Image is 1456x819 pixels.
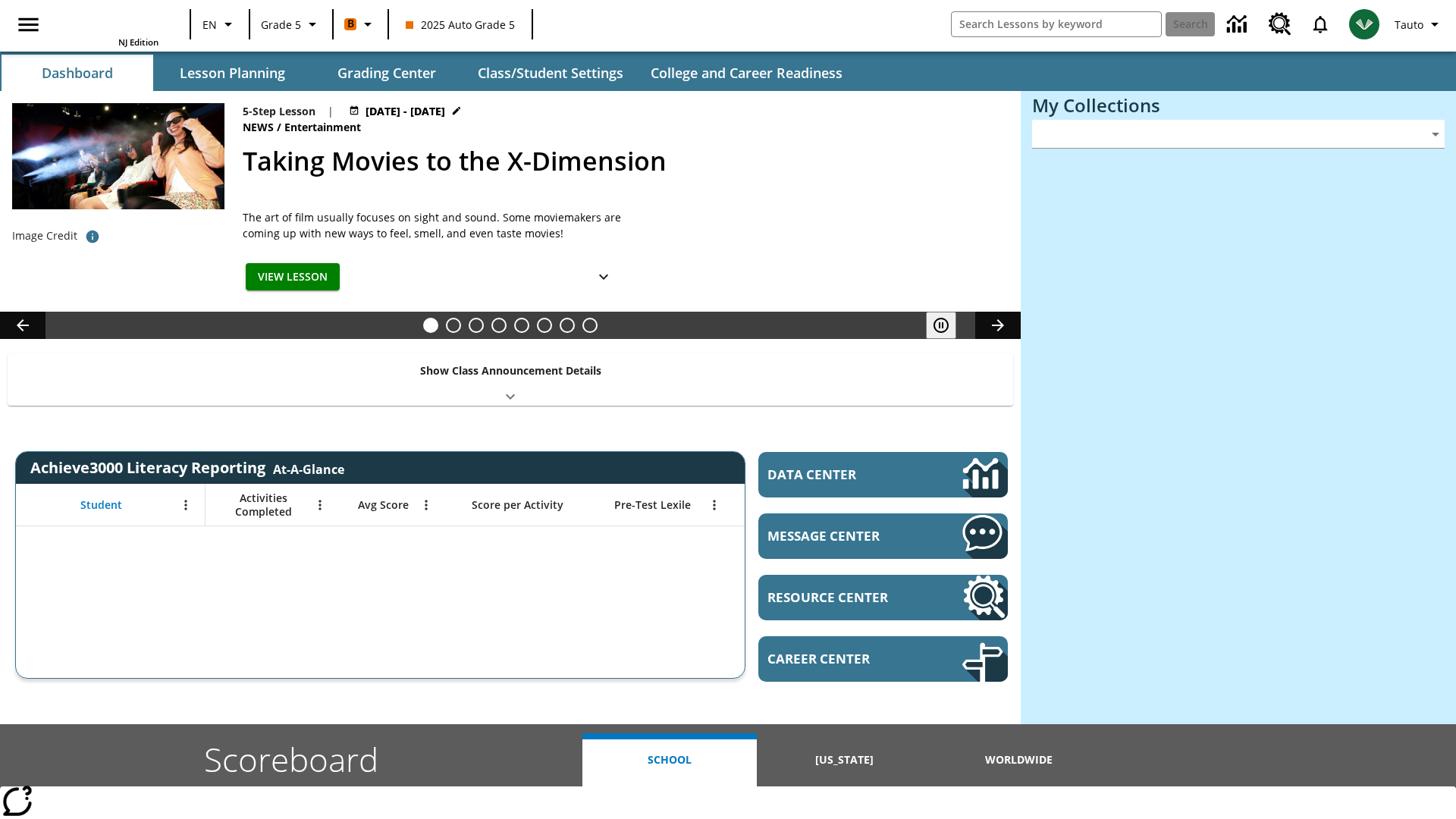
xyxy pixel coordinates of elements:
span: Career Center [767,650,917,667]
a: Home [60,6,158,36]
button: Open Menu [415,494,438,516]
button: Boost Class color is orange. Change class color [338,11,383,38]
button: Slide 3 What's the Big Idea? [469,318,484,333]
button: Lesson carousel, Next [975,312,1021,339]
button: Select a new avatar [1340,5,1389,44]
button: Slide 8 Sleepless in the Animal Kingdom [582,318,598,333]
a: Data Center [1218,4,1260,45]
button: Profile/Settings [1389,11,1450,38]
button: Open Menu [174,494,197,516]
a: Resource Center, Will open in new tab [1260,4,1301,45]
button: Photo credit: Photo by The Asahi Shimbun via Getty Images [77,223,108,250]
a: Message Center [758,513,1008,559]
span: Achieve3000 Literacy Reporting [30,457,344,478]
span: Score per Activity [472,498,563,512]
span: [DATE] - [DATE] [366,103,445,119]
span: Avg Score [358,498,409,512]
button: Slide 7 Making a Difference for the Planet [560,318,575,333]
button: College and Career Readiness [639,55,855,91]
span: Activities Completed [213,491,313,519]
span: Pre-Test Lexile [614,498,691,512]
span: Entertainment [284,119,364,136]
button: Aug 27 - Aug 27 Choose Dates [346,103,465,119]
span: Tauto [1395,17,1423,33]
button: Open side menu [6,2,51,47]
button: Language: EN, Select a language [196,11,244,38]
a: Notifications [1301,5,1340,44]
button: Open Menu [309,494,331,516]
button: Grading Center [311,55,463,91]
span: Data Center [767,466,911,483]
input: search field [952,12,1161,36]
img: Panel in front of the seats sprays water mist to the happy audience at a 4DX-equipped theater. [12,103,224,209]
span: Student [80,498,122,512]
div: Pause [926,312,971,339]
button: Slide 6 Career Lesson [537,318,552,333]
button: Dashboard [2,55,153,91]
span: 2025 Auto Grade 5 [406,17,515,33]
span: B [347,14,354,33]
img: avatar image [1349,9,1379,39]
div: Home [60,5,158,48]
button: View Lesson [246,263,340,291]
span: | [328,103,334,119]
button: Open Menu [703,494,726,516]
button: Class/Student Settings [466,55,635,91]
button: Lesson Planning [156,55,308,91]
span: NJ Edition [118,36,158,48]
button: Slide 4 One Idea, Lots of Hard Work [491,318,507,333]
button: [US_STATE] [757,733,931,786]
p: Show Class Announcement Details [420,362,601,378]
span: News [243,119,277,136]
a: Data Center [758,452,1008,497]
h2: Taking Movies to the X-Dimension [243,142,1003,180]
span: / [277,120,281,134]
h3: My Collections [1032,95,1445,116]
p: 5-Step Lesson [243,103,315,119]
span: Grade 5 [261,17,301,33]
span: Message Center [767,527,917,544]
button: Slide 2 Cars of the Future? [446,318,461,333]
button: Show Details [588,263,619,291]
div: Show Class Announcement Details [8,353,1013,406]
a: Resource Center, Will open in new tab [758,575,1008,620]
button: Worldwide [932,733,1106,786]
div: At-A-Glance [273,458,344,478]
a: Career Center [758,636,1008,682]
p: The art of film usually focuses on sight and sound. Some moviemakers are coming up with new ways ... [243,209,622,241]
button: Slide 1 Taking Movies to the X-Dimension [423,318,438,333]
button: Slide 5 Pre-release lesson [514,318,529,333]
button: School [582,733,757,786]
button: Grade: Grade 5, Select a grade [255,11,328,38]
button: Pause [926,312,956,339]
span: EN [202,17,217,33]
span: Resource Center [767,588,917,606]
p: Image Credit [12,228,77,243]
